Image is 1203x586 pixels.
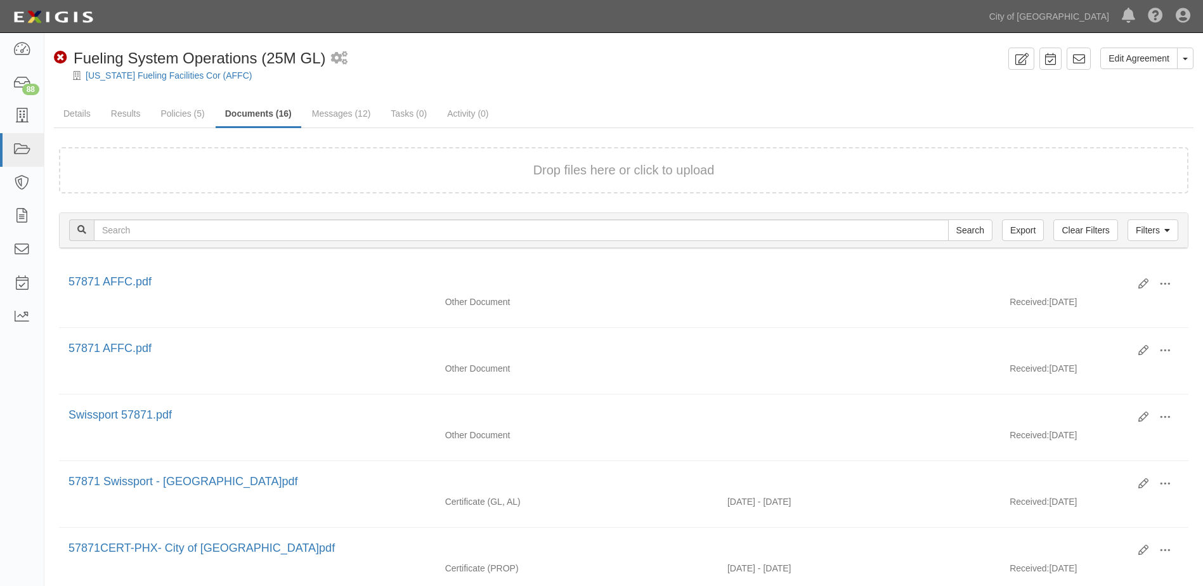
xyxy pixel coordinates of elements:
div: 57871 AFFC.pdf [68,341,1129,357]
a: Documents (16) [216,101,301,128]
div: [DATE] [1000,362,1188,381]
a: Edit Agreement [1100,48,1178,69]
a: Tasks (0) [381,101,436,126]
div: Other Document [436,429,718,441]
span: Fueling System Operations (25M GL) [74,49,326,67]
div: [DATE] [1000,562,1188,581]
i: 1 scheduled workflow [331,52,348,65]
a: Activity (0) [438,101,498,126]
p: Received: [1010,362,1049,375]
button: Drop files here or click to upload [533,161,715,179]
a: Details [54,101,100,126]
a: Swissport 57871.pdf [68,408,172,421]
div: Other Document [436,362,718,375]
a: Policies (5) [151,101,214,126]
p: Received: [1010,495,1049,508]
i: Non-Compliant [54,51,67,65]
i: Help Center - Complianz [1148,9,1163,24]
div: Effective 07/01/2025 - Expiration 07/01/2026 [718,495,1000,508]
a: Filters [1128,219,1178,241]
div: Effective - Expiration [718,362,1000,363]
div: Property [436,562,718,575]
a: 57871 AFFC.pdf [68,275,152,288]
p: Received: [1010,296,1049,308]
div: 57871CERT-PHX- City of Phoenix.pdf [68,540,1129,557]
input: Search [94,219,949,241]
div: General Liability Auto Liability [436,495,718,508]
div: 88 [22,84,39,95]
div: Other Document [436,296,718,308]
a: Messages (12) [302,101,380,126]
img: logo-5460c22ac91f19d4615b14bd174203de0afe785f0fc80cf4dbbc73dc1793850b.png [10,6,97,29]
p: Received: [1010,429,1049,441]
a: City of [GEOGRAPHIC_DATA] [983,4,1115,29]
a: 57871CERT-PHX- City of [GEOGRAPHIC_DATA]pdf [68,542,335,554]
a: Export [1002,219,1044,241]
div: Swissport 57871.pdf [68,407,1129,424]
a: 57871 Swissport - [GEOGRAPHIC_DATA]pdf [68,475,297,488]
div: [DATE] [1000,429,1188,448]
div: 57871 Swissport - City of Phoenix.pdf [68,474,1129,490]
a: Clear Filters [1053,219,1117,241]
div: [DATE] [1000,495,1188,514]
a: 57871 AFFC.pdf [68,342,152,355]
input: Search [948,219,992,241]
a: [US_STATE] Fueling Facilities Cor (AFFC) [86,70,252,81]
div: Fueling System Operations (25M GL) [54,48,326,69]
a: Results [101,101,150,126]
div: Effective 03/31/2025 - Expiration 03/31/2026 [718,562,1000,575]
p: Received: [1010,562,1049,575]
div: 57871 AFFC.pdf [68,274,1129,290]
div: [DATE] [1000,296,1188,315]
